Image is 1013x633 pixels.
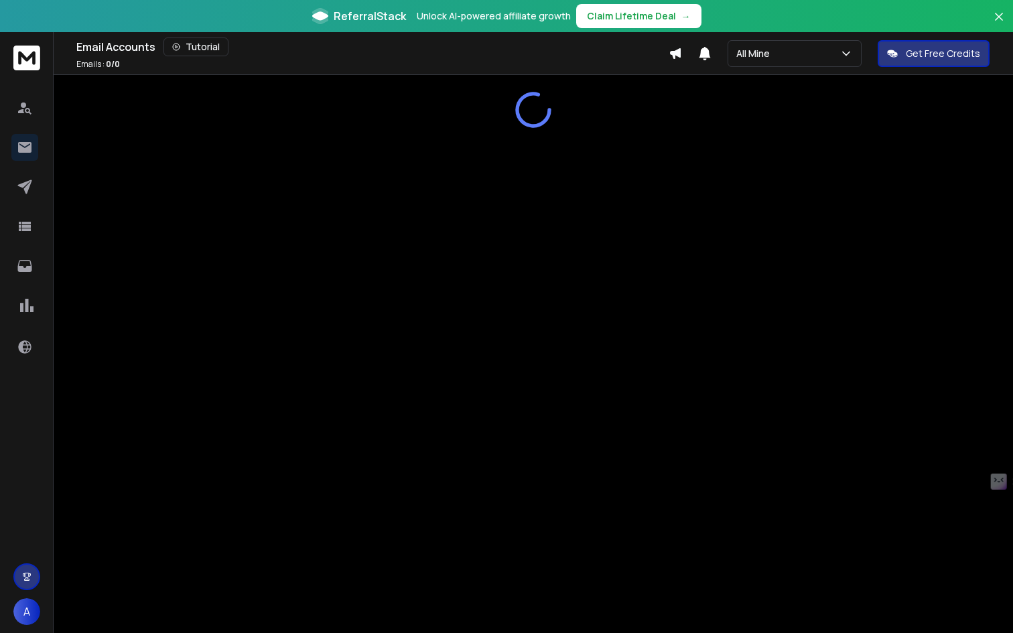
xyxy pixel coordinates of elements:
span: ReferralStack [334,8,406,24]
button: Claim Lifetime Deal→ [576,4,701,28]
button: A [13,598,40,625]
button: Tutorial [163,38,228,56]
p: All Mine [736,47,775,60]
span: 0 / 0 [106,58,120,70]
p: Get Free Credits [906,47,980,60]
button: Close banner [990,8,1008,40]
span: → [681,9,691,23]
div: Email Accounts [76,38,669,56]
button: Get Free Credits [878,40,990,67]
p: Unlock AI-powered affiliate growth [417,9,571,23]
p: Emails : [76,59,120,70]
